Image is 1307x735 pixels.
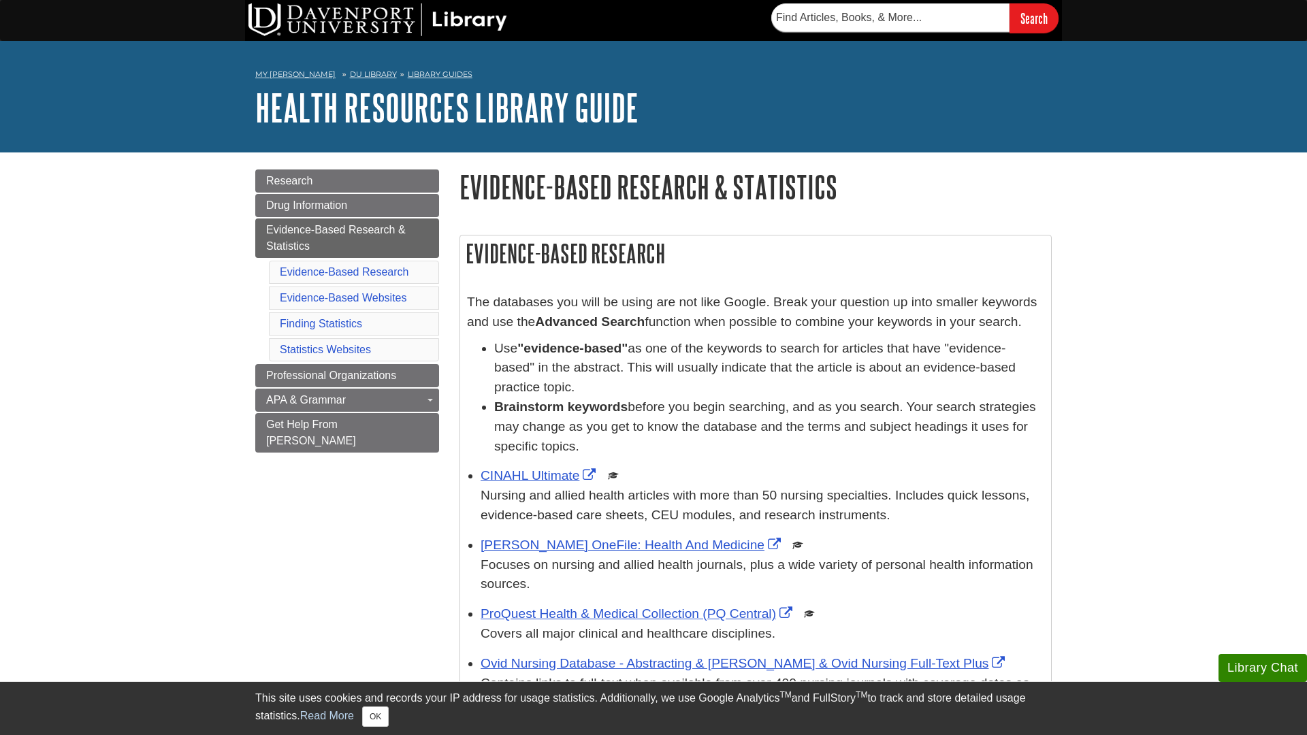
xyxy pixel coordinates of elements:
a: Get Help From [PERSON_NAME] [255,413,439,453]
button: Close [362,706,389,727]
a: Health Resources Library Guide [255,86,639,129]
a: DU Library [350,69,397,79]
span: Professional Organizations [266,370,396,381]
img: DU Library [248,3,507,36]
form: Searches DU Library's articles, books, and more [771,3,1059,33]
p: Contains links to full-text when available from over 400 nursing journals with coverage dates as ... [481,674,1044,713]
p: Nursing and allied health articles with more than 50 nursing specialties. Includes quick lessons,... [481,486,1044,525]
span: APA & Grammar [266,394,346,406]
a: My [PERSON_NAME] [255,69,336,80]
a: Link opens in new window [481,468,599,483]
h2: Evidence-Based Research [460,235,1051,272]
img: Scholarly or Peer Reviewed [608,470,619,481]
div: Guide Page Menu [255,169,439,453]
a: Finding Statistics [280,318,362,329]
a: Drug Information [255,194,439,217]
input: Search [1010,3,1059,33]
span: Drug Information [266,199,347,211]
a: Professional Organizations [255,364,439,387]
a: Link opens in new window [481,538,784,552]
span: Evidence-Based Research & Statistics [266,224,406,252]
strong: Brainstorm keywords [494,399,628,414]
a: Link opens in new window [481,606,796,621]
a: Read More [300,710,354,721]
img: Scholarly or Peer Reviewed [792,540,803,551]
p: The databases you will be using are not like Google. Break your question up into smaller keywords... [467,293,1044,332]
a: Evidence-Based Research & Statistics [255,218,439,258]
a: Statistics Websites [280,344,371,355]
strong: Advanced Search [535,314,645,329]
span: Research [266,175,312,186]
li: before you begin searching, and as you search. Your search strategies may change as you get to kn... [494,397,1044,456]
sup: TM [779,690,791,700]
input: Find Articles, Books, & More... [771,3,1010,32]
a: Evidence-Based Websites [280,292,406,304]
a: Link opens in new window [481,656,1008,670]
strong: "evidence-based" [517,341,628,355]
nav: breadcrumb [255,65,1052,87]
a: Evidence-Based Research [280,266,408,278]
button: Library Chat [1219,654,1307,682]
span: Get Help From [PERSON_NAME] [266,419,356,446]
h1: Evidence-Based Research & Statistics [459,169,1052,204]
p: Covers all major clinical and healthcare disciplines. [481,624,1044,644]
div: This site uses cookies and records your IP address for usage statistics. Additionally, we use Goo... [255,690,1052,727]
p: Focuses on nursing and allied health journals, plus a wide variety of personal health information... [481,555,1044,595]
a: Research [255,169,439,193]
sup: TM [856,690,867,700]
a: Library Guides [408,69,472,79]
a: APA & Grammar [255,389,439,412]
li: Use as one of the keywords to search for articles that have "evidence-based" in the abstract. Thi... [494,339,1044,397]
img: Scholarly or Peer Reviewed [804,608,815,619]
